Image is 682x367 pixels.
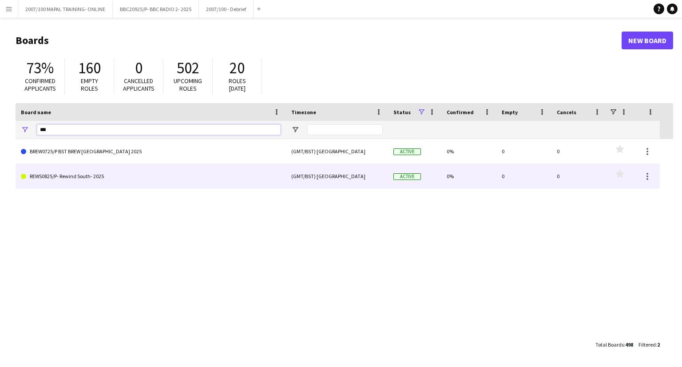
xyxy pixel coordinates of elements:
button: BBC20925/P- BBC RADIO 2- 2025 [113,0,199,18]
span: Total Boards [595,341,624,348]
button: Open Filter Menu [21,126,29,134]
span: 498 [625,341,633,348]
span: 160 [78,58,101,78]
span: Active [393,148,421,155]
span: Filtered [638,341,656,348]
h1: Boards [16,34,622,47]
div: 0% [441,164,496,188]
input: Timezone Filter Input [307,124,383,135]
button: Open Filter Menu [291,126,299,134]
div: : [638,336,660,353]
button: 2007/100 - Debrief [199,0,254,18]
span: 20 [230,58,245,78]
input: Board name Filter Input [37,124,281,135]
span: Roles [DATE] [229,77,246,92]
a: New Board [622,32,673,49]
div: : [595,336,633,353]
span: Board name [21,109,51,116]
span: Confirmed [447,109,474,116]
a: REWS0825/P- Rewind South- 2025 [21,164,281,189]
div: (GMT/BST) [GEOGRAPHIC_DATA] [286,139,388,164]
span: 73% [26,58,54,78]
div: 0 [551,164,607,188]
div: 0 [551,139,607,164]
span: Upcoming roles [174,77,202,92]
span: Empty [502,109,518,116]
span: Active [393,173,421,180]
span: Status [393,109,411,116]
div: (GMT/BST) [GEOGRAPHIC_DATA] [286,164,388,188]
a: BREW0725/P BST BREW [GEOGRAPHIC_DATA] 2025 [21,139,281,164]
span: Cancels [557,109,576,116]
button: 2007/100 MAPAL TRAINING- ONLINE [18,0,113,18]
span: Timezone [291,109,316,116]
span: Empty roles [81,77,98,92]
div: 0% [441,139,496,164]
span: 2 [657,341,660,348]
span: 0 [135,58,143,78]
div: 0 [496,164,551,188]
span: Cancelled applicants [123,77,155,92]
div: 0 [496,139,551,164]
span: 502 [177,58,199,78]
span: Confirmed applicants [24,77,56,92]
